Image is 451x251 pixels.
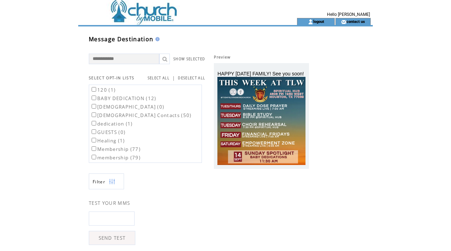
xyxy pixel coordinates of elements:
[90,104,164,110] label: [DEMOGRAPHIC_DATA] (0)
[327,12,370,17] span: Hello [PERSON_NAME]
[89,75,134,80] span: SELECT OPT-IN LISTS
[341,19,346,25] img: contact_us_icon.gif
[148,76,169,80] a: SELECT ALL
[90,129,125,135] label: GUESTS (0)
[313,19,324,24] a: logout
[92,104,96,109] input: [DEMOGRAPHIC_DATA] (0)
[92,146,96,151] input: Membership (77)
[173,57,205,61] a: SHOW SELECTED
[153,37,160,41] img: help.gif
[92,121,96,125] input: dedication (1)
[90,137,125,144] label: Healing (1)
[109,174,115,190] img: filters.png
[90,87,116,93] label: 120 (1)
[308,19,313,25] img: account_icon.gif
[89,231,135,245] a: SEND TEST
[92,138,96,142] input: Healing (1)
[90,112,192,118] label: [DEMOGRAPHIC_DATA] Contacts (50)
[89,200,130,206] span: TEST YOUR MMS
[90,121,133,127] label: dedication (1)
[92,112,96,117] input: [DEMOGRAPHIC_DATA] Contacts (50)
[89,35,153,43] span: Message Destination
[92,129,96,134] input: GUESTS (0)
[178,76,205,80] a: DESELECT ALL
[346,19,365,24] a: contact us
[92,87,96,92] input: 120 (1)
[172,75,175,81] span: |
[93,179,105,185] span: Show filters
[92,155,96,159] input: membership (79)
[92,96,96,100] input: BABY DEDICATION (12)
[89,173,124,189] a: Filter
[217,71,304,76] span: HAPPY [DATE] FAMILY! See you soon!
[214,55,230,60] span: Preview
[90,154,141,161] label: membership (79)
[90,146,141,152] label: Membership (77)
[90,95,156,102] label: BABY DEDICATION (12)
